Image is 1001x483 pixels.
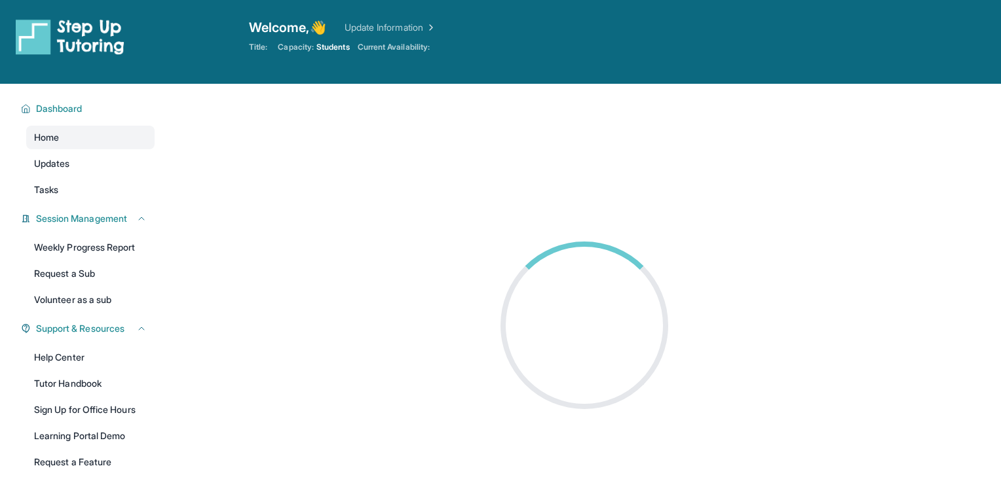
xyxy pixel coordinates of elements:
img: Chevron Right [423,21,436,34]
a: Help Center [26,346,155,369]
span: Home [34,131,59,144]
span: Welcome, 👋 [249,18,326,37]
a: Update Information [345,21,436,34]
button: Session Management [31,212,147,225]
img: logo [16,18,124,55]
button: Support & Resources [31,322,147,335]
span: Dashboard [36,102,83,115]
a: Sign Up for Office Hours [26,398,155,421]
span: Tasks [34,183,58,196]
span: Support & Resources [36,322,124,335]
a: Request a Sub [26,262,155,285]
span: Updates [34,157,70,170]
span: Current Availability: [358,42,430,52]
span: Session Management [36,212,127,225]
span: Capacity: [278,42,314,52]
a: Weekly Progress Report [26,236,155,259]
a: Updates [26,152,155,175]
a: Tasks [26,178,155,202]
button: Dashboard [31,102,147,115]
span: Students [316,42,350,52]
a: Volunteer as a sub [26,288,155,312]
a: Home [26,126,155,149]
a: Request a Feature [26,450,155,474]
span: Title: [249,42,267,52]
a: Learning Portal Demo [26,424,155,448]
a: Tutor Handbook [26,372,155,395]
